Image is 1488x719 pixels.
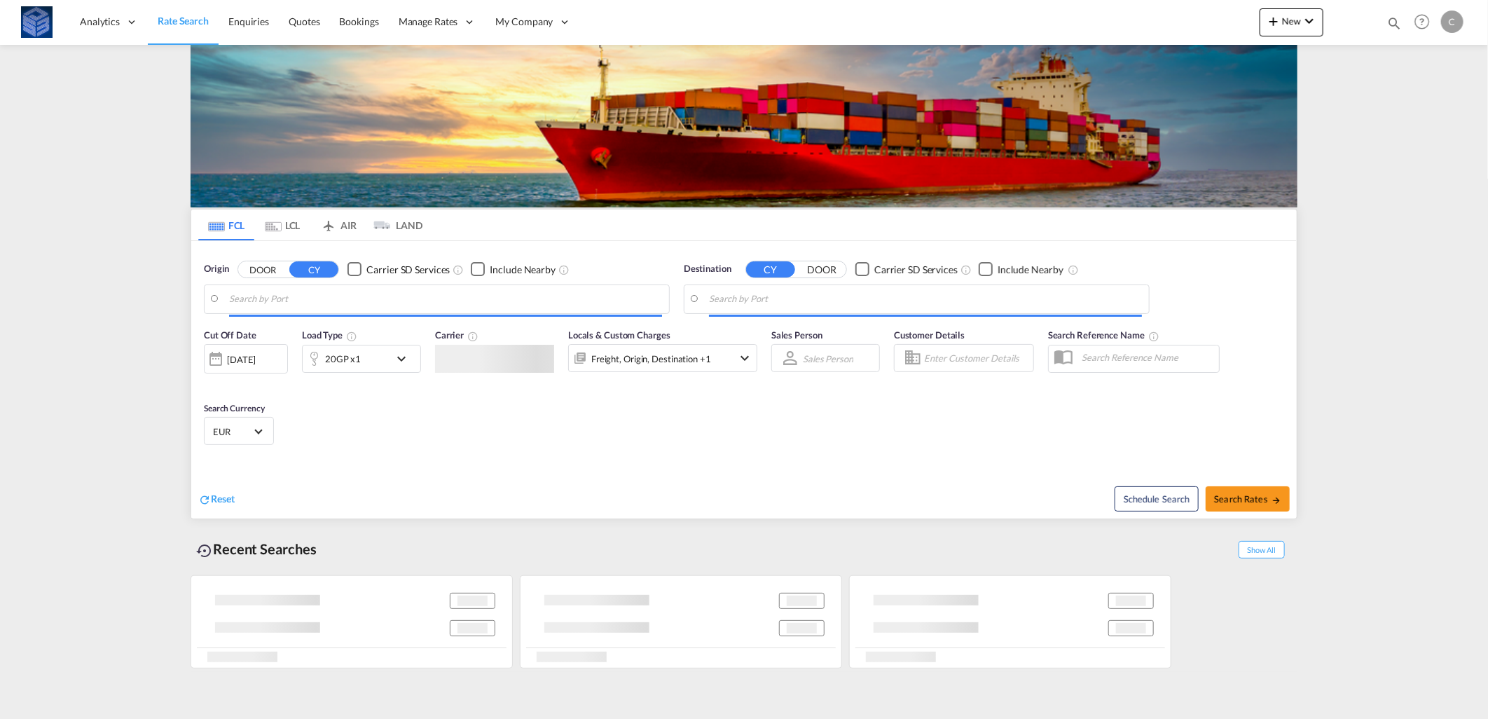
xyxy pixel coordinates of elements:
div: Recent Searches [191,533,322,565]
div: Carrier SD Services [874,263,958,277]
md-icon: icon-airplane [320,217,337,228]
input: Enter Customer Details [924,348,1029,369]
span: Help [1410,10,1434,34]
div: Freight Origin Destination Factory Stuffing [591,349,711,369]
md-icon: Unchecked: Ignores neighbouring ports when fetching rates.Checked : Includes neighbouring ports w... [1068,264,1079,275]
span: Manage Rates [399,15,458,29]
md-checkbox: Checkbox No Ink [855,262,958,277]
md-icon: icon-arrow-right [1272,495,1281,505]
md-icon: icon-refresh [198,493,211,506]
button: CY [289,261,338,278]
button: Note: By default Schedule search will only considerorigin ports, destination ports and cut off da... [1115,486,1199,512]
span: Search Rates [1214,493,1281,505]
span: Reset [211,493,235,505]
img: fff785d0086311efa2d3e168b14c2f64.png [21,6,53,38]
button: icon-plus 400-fgNewicon-chevron-down [1260,8,1323,36]
div: Carrier SD Services [366,263,450,277]
button: CY [746,261,795,278]
span: EUR [213,425,252,438]
span: Sales Person [771,329,822,341]
input: Search Reference Name [1075,347,1219,368]
md-icon: icon-plus 400-fg [1265,13,1282,29]
div: 20GP x1icon-chevron-down [302,345,421,373]
md-icon: The selected Trucker/Carrierwill be displayed in the rate results If the rates are from another f... [467,331,478,342]
md-icon: icon-information-outline [346,331,357,342]
md-checkbox: Checkbox No Ink [347,262,450,277]
md-icon: icon-magnify [1386,15,1402,31]
span: Bookings [340,15,379,27]
md-icon: Your search will be saved by the below given name [1148,331,1159,342]
md-pagination-wrapper: Use the left and right arrow keys to navigate between tabs [198,210,422,240]
span: Origin [204,262,229,276]
md-select: Select Currency: € EUREuro [212,421,266,441]
div: Freight Origin Destination Factory Stuffingicon-chevron-down [568,344,757,372]
span: Carrier [435,329,478,341]
button: DOOR [238,261,287,278]
span: Load Type [302,329,357,341]
md-datepicker: Select [204,372,214,391]
div: Help [1410,10,1441,35]
md-icon: icon-chevron-down [1301,13,1318,29]
md-checkbox: Checkbox No Ink [471,262,556,277]
md-icon: Unchecked: Search for CY (Container Yard) services for all selected carriers.Checked : Search for... [453,264,464,275]
div: Origin DOOR CY Checkbox No InkUnchecked: Search for CY (Container Yard) services for all selected... [191,241,1297,519]
span: Locals & Custom Charges [568,329,670,341]
button: Search Ratesicon-arrow-right [1206,486,1290,512]
span: Customer Details [894,329,965,341]
md-select: Sales Person [801,348,855,369]
div: [DATE] [204,344,288,374]
span: Quotes [289,15,319,27]
img: LCL+%26+FCL+BACKGROUND.png [191,45,1297,207]
md-tab-item: FCL [198,210,254,240]
span: Show All [1239,541,1285,559]
span: Cut Off Date [204,329,256,341]
md-icon: icon-chevron-down [393,350,417,367]
span: Rate Search [158,15,209,27]
md-icon: Unchecked: Search for CY (Container Yard) services for all selected carriers.Checked : Search for... [960,264,972,275]
div: Include Nearby [998,263,1063,277]
md-icon: Unchecked: Ignores neighbouring ports when fetching rates.Checked : Includes neighbouring ports w... [558,264,570,275]
md-tab-item: LCL [254,210,310,240]
span: Search Reference Name [1048,329,1159,341]
input: Search by Port [709,289,1142,310]
div: 20GP x1 [325,349,361,369]
md-checkbox: Checkbox No Ink [979,262,1063,277]
md-tab-item: LAND [366,210,422,240]
input: Search by Port [229,289,662,310]
div: icon-refreshReset [198,492,235,507]
button: DOOR [797,261,846,278]
span: Search Currency [204,403,265,413]
span: Destination [684,262,731,276]
div: C [1441,11,1463,33]
md-icon: icon-backup-restore [196,542,213,559]
div: Include Nearby [490,263,556,277]
span: Analytics [80,15,120,29]
md-icon: icon-chevron-down [736,350,753,367]
span: New [1265,15,1318,27]
div: icon-magnify [1386,15,1402,36]
md-tab-item: AIR [310,210,366,240]
span: My Company [496,15,553,29]
div: [DATE] [227,353,256,366]
span: Enquiries [228,15,269,27]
